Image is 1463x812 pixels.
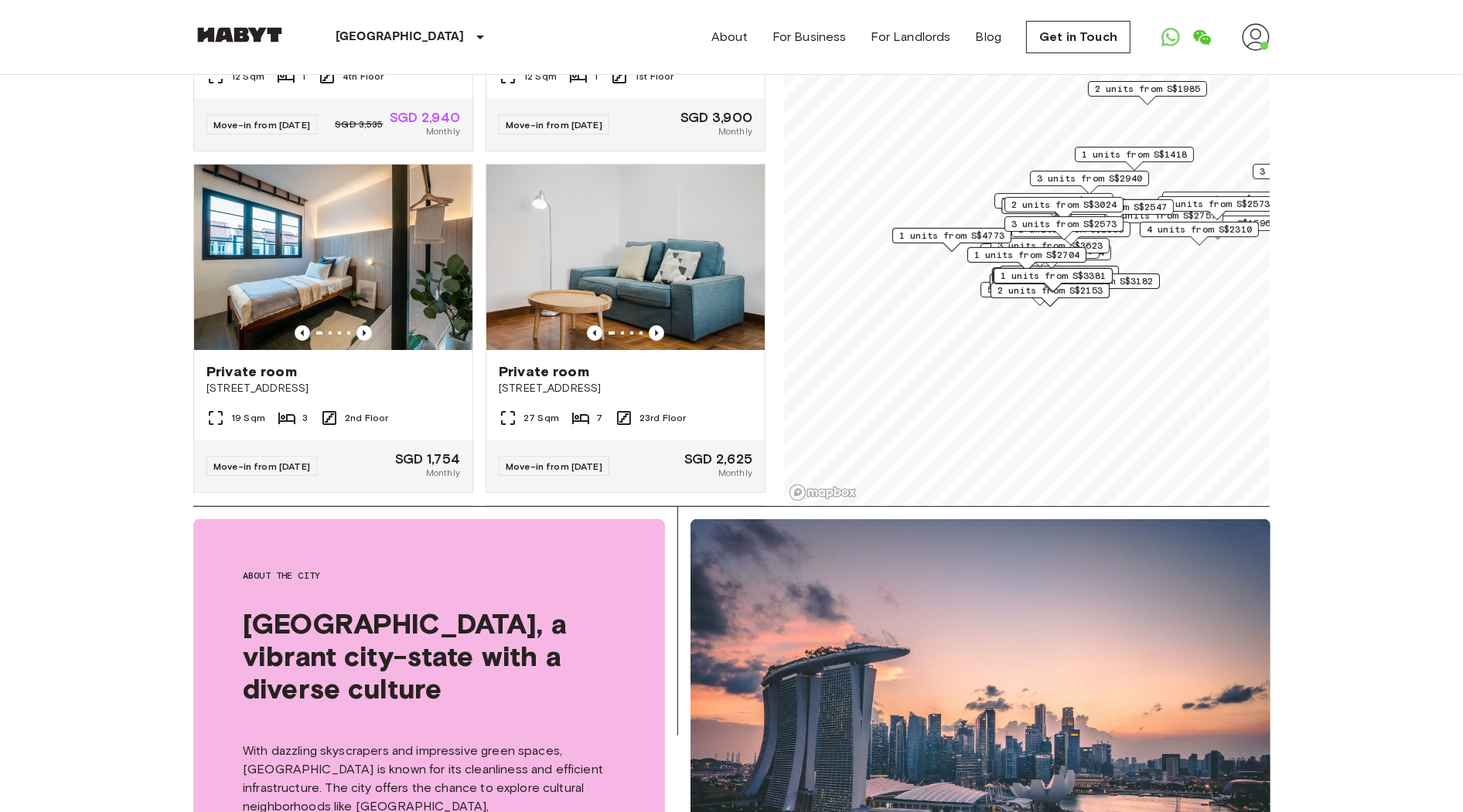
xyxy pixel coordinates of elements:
div: Map marker [1001,199,1126,223]
div: Map marker [991,238,1110,262]
button: Previous image [356,325,372,341]
span: [GEOGRAPHIC_DATA], a vibrant city-state with a diverse culture [243,607,616,705]
a: Open WeChat [1186,22,1217,53]
button: Previous image [587,325,602,341]
div: Map marker [967,247,1086,271]
div: Map marker [990,273,1109,297]
div: Map marker [994,268,1113,292]
span: 1 units from S$3182 [1048,274,1153,288]
span: 3 units from S$2573 [1011,217,1117,231]
span: 1 [594,70,598,83]
img: avatar [1242,23,1270,51]
div: Map marker [1140,222,1259,246]
span: [STREET_ADDRESS] [499,381,752,396]
span: Move-in from [DATE] [213,119,310,131]
a: Marketing picture of unit SG-01-027-006-02Previous imagePrevious imagePrivate room[STREET_ADDRESS... [193,164,473,493]
span: Move-in from [DATE] [506,119,602,131]
span: 1 units from S$2573 [1165,197,1270,211]
div: Map marker [1004,197,1124,221]
span: 4th Floor [343,70,384,83]
span: 1 [302,70,305,83]
div: Map marker [980,282,1100,306]
div: Map marker [1055,199,1174,223]
div: Map marker [892,228,1011,252]
div: Map marker [993,269,1112,293]
span: [STREET_ADDRESS] [206,381,460,396]
a: Marketing picture of unit SG-01-108-001-001Previous imagePrevious imagePrivate room[STREET_ADDRES... [486,164,766,493]
div: Map marker [1030,171,1149,195]
span: 3 [302,411,308,425]
span: 1 units from S$2704 [974,248,1079,262]
div: Map marker [1088,81,1207,105]
span: Private room [499,362,589,381]
span: 3 units from S$2940 [1037,172,1142,185]
span: 5 units from S$1680 [987,283,1093,297]
span: 1 units from S$4773 [899,229,1004,243]
div: Map marker [1162,192,1281,216]
div: Map marker [994,193,1113,217]
a: Mapbox logo [789,484,857,501]
div: Map marker [1253,164,1372,188]
span: SGD 1,754 [395,452,460,466]
div: Map marker [992,268,1111,292]
a: Blog [976,28,1002,46]
span: Private room [206,362,297,381]
img: Habyt [193,27,286,42]
span: 1st Floor [635,70,674,83]
span: SGD 3,535 [335,117,383,131]
div: Map marker [1041,273,1160,297]
span: 2 units from S$3024 [1011,198,1117,212]
div: Map marker [991,283,1110,307]
a: Get in Touch [1026,21,1130,53]
span: 1 units from S$1418 [1082,148,1187,161]
span: 2nd Floor [345,411,388,425]
span: Monthly [426,466,460,480]
img: Marketing picture of unit SG-01-027-006-02 [194,165,472,350]
span: 23rd Floor [639,411,687,425]
a: For Landlords [871,28,951,46]
span: About the city [243,569,616,583]
span: 3 units from S$1985 [1001,194,1107,208]
button: Previous image [295,325,310,341]
span: 2 units from S$1985 [1095,82,1200,96]
span: SGD 3,900 [680,110,752,124]
span: 3 units from S$3623 [997,239,1103,253]
span: Monthly [426,124,460,138]
span: 12 Sqm [231,70,264,83]
div: Map marker [1075,147,1194,171]
span: 19 Sqm [231,411,265,425]
div: Map marker [1158,196,1277,220]
span: Monthly [718,124,752,138]
span: SGD 2,625 [684,452,752,466]
div: Map marker [1000,266,1119,290]
div: Map marker [992,245,1111,269]
span: Monthly [718,466,752,480]
span: SGD 2,940 [390,110,460,124]
p: [GEOGRAPHIC_DATA] [336,28,465,46]
span: 27 Sqm [523,411,559,425]
span: 4 units from S$2310 [1147,223,1252,236]
span: 5 units from S$1838 [1007,267,1112,280]
img: Marketing picture of unit SG-01-108-001-001 [486,165,765,350]
span: 3 units from S$1480 [1169,192,1274,206]
span: 12 Sqm [523,70,557,83]
span: 3 units from S$2036 [1260,165,1365,178]
span: 1 units from S$3381 [1001,269,1106,283]
span: 7 [596,411,602,425]
div: Map marker [1004,216,1124,240]
span: 1 units from S$2547 [1062,200,1167,214]
a: About [711,28,748,46]
span: Move-in from [DATE] [506,460,602,472]
span: Move-in from [DATE] [213,460,310,472]
button: Previous image [649,325,664,341]
a: For Business [772,28,847,46]
div: Map marker [1011,222,1130,246]
a: Open WhatsApp [1155,22,1186,53]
